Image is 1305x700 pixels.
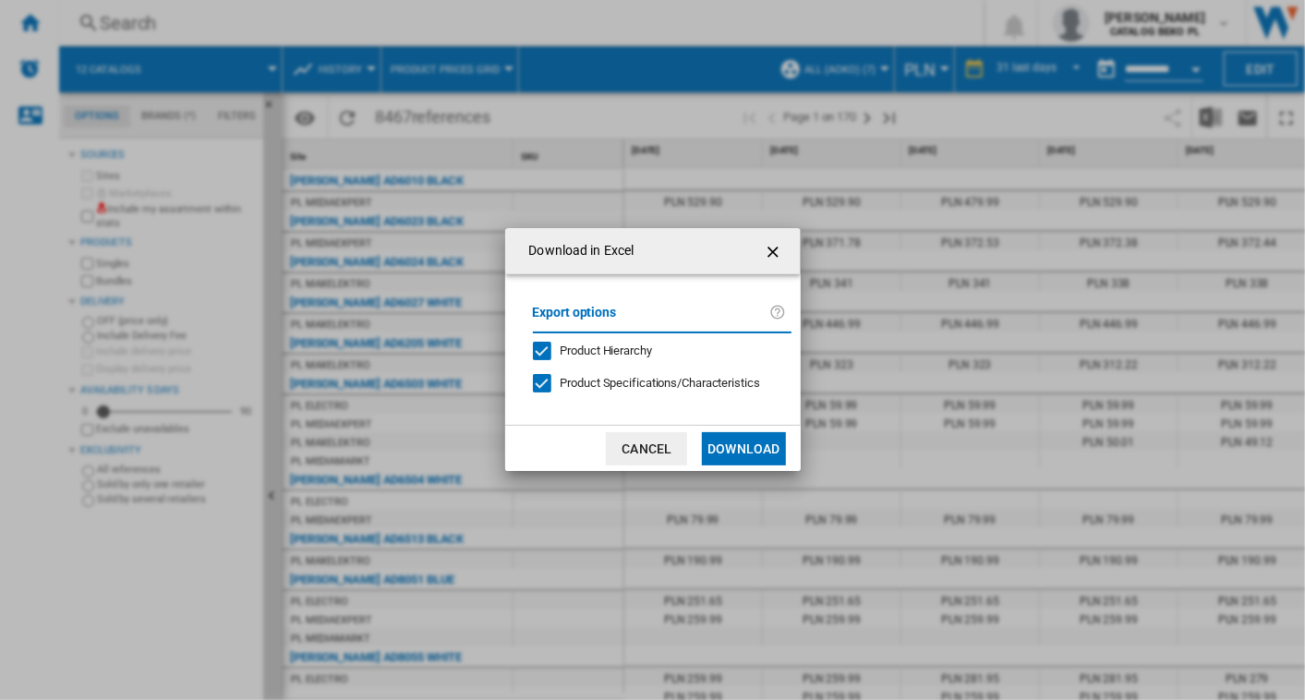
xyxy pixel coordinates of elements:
[561,376,760,390] span: Product Specifications/Characteristics
[764,241,786,263] ng-md-icon: getI18NText('BUTTONS.CLOSE_DIALOG')
[606,432,687,465] button: Cancel
[561,375,760,392] div: Only applies to Category View
[561,344,652,357] span: Product Hierarchy
[756,233,793,270] button: getI18NText('BUTTONS.CLOSE_DIALOG')
[533,343,777,360] md-checkbox: Product Hierarchy
[533,302,769,336] label: Export options
[702,432,785,465] button: Download
[520,242,634,260] h4: Download in Excel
